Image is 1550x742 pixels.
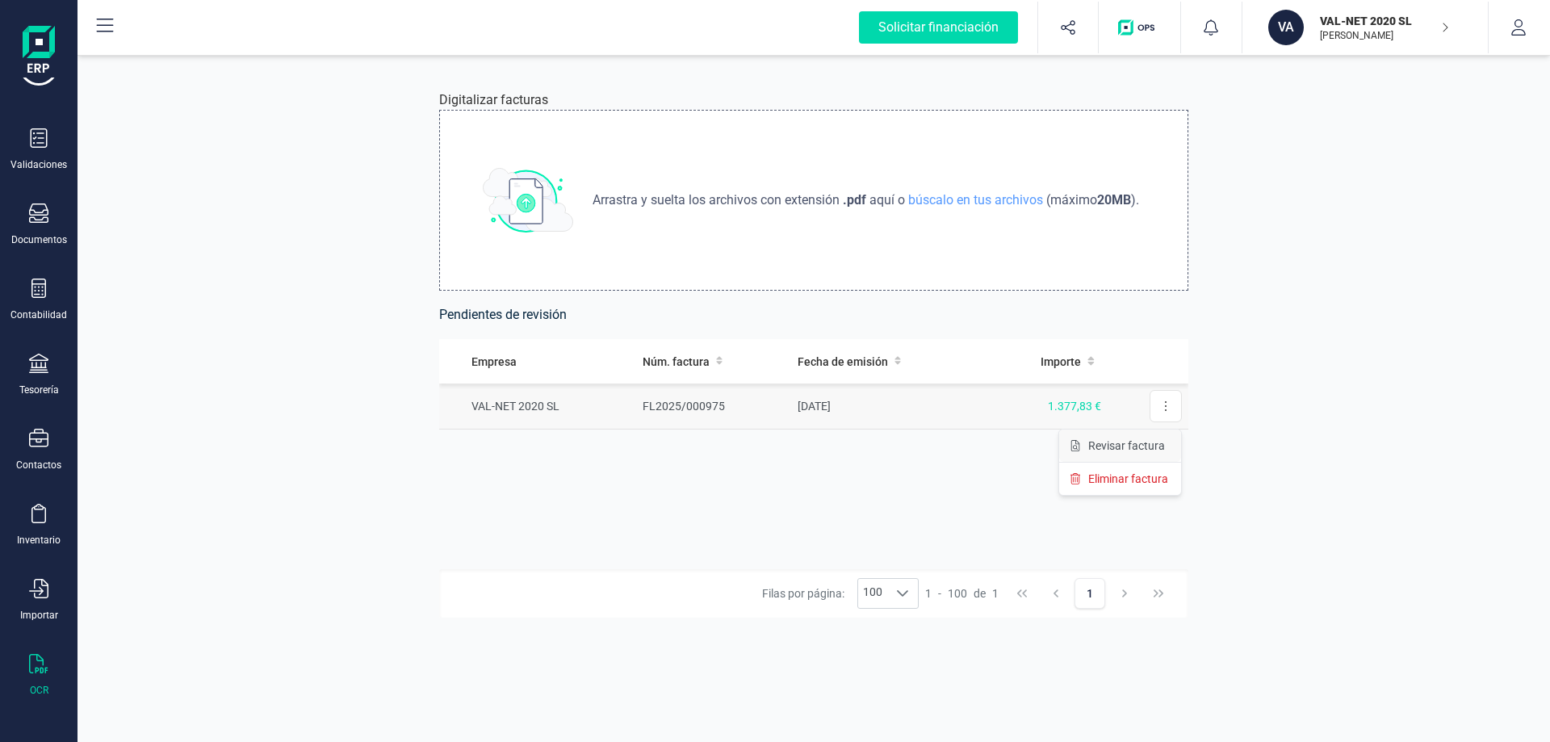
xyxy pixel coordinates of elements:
[858,579,887,608] span: 100
[1109,578,1140,609] button: Next Page
[1097,192,1131,208] strong: 20 MB
[925,585,932,602] span: 1
[992,585,999,602] span: 1
[1118,19,1161,36] img: Logo de OPS
[23,26,55,78] img: Logo Finanedi
[859,11,1018,44] div: Solicitar financiación
[1059,430,1181,462] button: Revisar factura
[1075,578,1105,609] button: Page 1
[471,354,517,370] span: Empresa
[593,191,843,210] span: Arrastra y suelta los archivos con extensión
[1108,2,1171,53] button: Logo de OPS
[439,304,1188,326] h6: Pendientes de revisión
[20,609,58,622] div: Importar
[1262,2,1468,53] button: VAVAL-NET 2020 SL[PERSON_NAME]
[10,158,67,171] div: Validaciones
[586,191,1146,210] p: aquí o (máximo ) .
[483,168,573,233] img: subir_archivo
[30,684,48,697] div: OCR
[1143,578,1174,609] button: Last Page
[762,578,919,609] div: Filas por página:
[1041,354,1081,370] span: Importe
[1088,438,1165,454] span: Revisar factura
[905,192,1046,208] span: búscalo en tus archivos
[439,384,636,430] td: VAL-NET 2020 SL
[17,534,61,547] div: Inventario
[840,2,1037,53] button: Solicitar financiación
[798,354,888,370] span: Fecha de emisión
[16,459,61,472] div: Contactos
[1320,13,1449,29] p: VAL-NET 2020 SL
[791,384,982,430] td: [DATE]
[1007,578,1037,609] button: First Page
[643,354,710,370] span: Núm. factura
[843,192,866,208] strong: .pdf
[1041,578,1071,609] button: Previous Page
[1048,400,1101,413] span: 1.377,83 €
[10,308,67,321] div: Contabilidad
[1268,10,1304,45] div: VA
[1059,463,1181,495] button: Eliminar factura
[974,585,986,602] span: de
[1088,471,1168,487] span: Eliminar factura
[925,585,999,602] div: -
[11,233,67,246] div: Documentos
[1320,29,1449,42] p: [PERSON_NAME]
[636,384,791,430] td: FL2025/000975
[948,585,967,602] span: 100
[439,90,548,110] p: Digitalizar facturas
[19,384,59,396] div: Tesorería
